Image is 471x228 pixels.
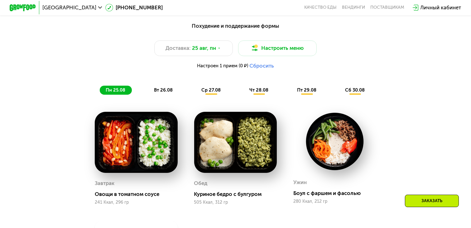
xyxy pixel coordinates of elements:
div: 280 Ккал, 212 гр [293,199,376,204]
button: Настроить меню [238,40,317,56]
span: пн 25.08 [106,87,125,93]
div: Завтрак [95,178,114,188]
span: вт 26.08 [154,87,173,93]
div: Личный кабинет [421,4,461,12]
div: 505 Ккал, 312 гр [194,200,277,205]
span: Доставка: [166,44,190,52]
div: Обед [194,178,208,188]
span: 25 авг, пн [192,44,216,52]
span: пт 29.08 [297,87,316,93]
a: [PHONE_NUMBER] [105,4,163,12]
span: ср 27.08 [201,87,221,93]
button: Сбросить [249,63,274,69]
div: Похудение и поддержание формы [42,22,429,30]
div: Заказать [405,195,459,207]
div: Ужин [293,178,307,187]
span: Настроен 1 прием (0 ₽) [197,64,248,68]
div: 241 Ккал, 296 гр [95,200,178,205]
span: сб 30.08 [345,87,365,93]
span: чт 28.08 [249,87,268,93]
div: Куриное бедро с булгуром [194,191,282,197]
div: Овощи в томатном соусе [95,191,183,197]
div: поставщикам [370,5,404,10]
a: Вендинги [342,5,365,10]
a: Качество еды [305,5,337,10]
span: [GEOGRAPHIC_DATA] [42,5,96,10]
div: Боул с фаршем и фасолью [293,190,382,197]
